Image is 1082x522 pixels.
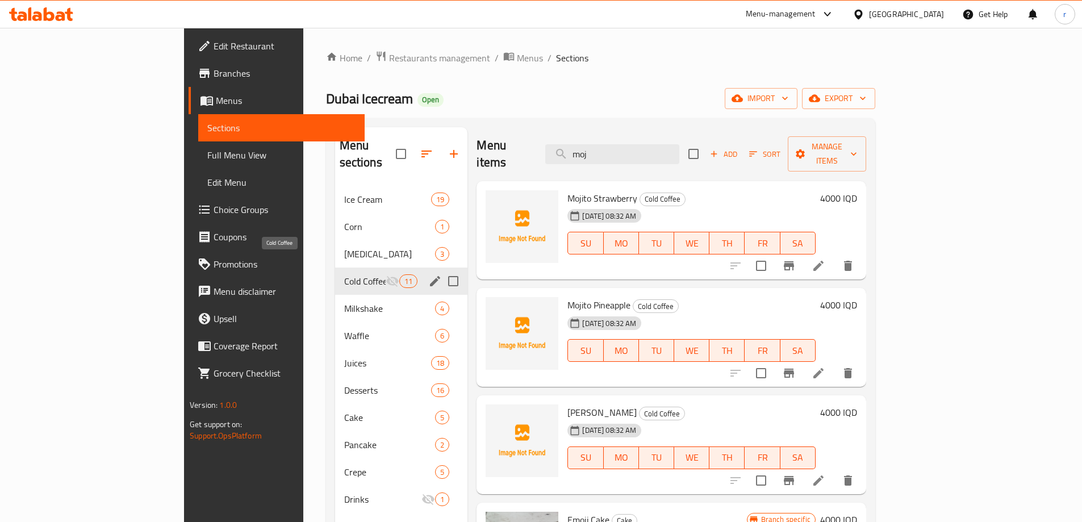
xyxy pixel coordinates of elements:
button: TU [639,232,674,254]
span: MO [608,235,634,252]
button: Branch-specific-item [775,360,803,387]
div: Juices18 [335,349,468,377]
button: SU [567,232,603,254]
span: SA [785,343,811,359]
div: items [435,247,449,261]
span: SA [785,449,811,466]
input: search [545,144,679,164]
button: delete [834,360,862,387]
span: 2 [436,440,449,450]
span: Corn [344,220,436,233]
span: import [734,91,788,106]
a: Promotions [189,250,365,278]
span: Cold Coffee [640,407,684,420]
span: [MEDICAL_DATA] [344,247,436,261]
nav: breadcrumb [326,51,875,65]
span: [DATE] 08:32 AM [578,425,641,436]
a: Restaurants management [375,51,490,65]
div: Ice Cream19 [335,186,468,213]
a: Edit menu item [812,474,825,487]
span: 19 [432,194,449,205]
div: Cold Coffee11edit [335,268,468,295]
h2: Menu items [477,137,532,171]
button: TH [709,339,745,362]
span: Promotions [214,257,356,271]
span: MO [608,343,634,359]
span: 3 [436,249,449,260]
span: TH [714,343,740,359]
span: 16 [432,385,449,396]
div: Crepe [344,465,436,479]
span: Cold Coffee [633,300,678,313]
span: 11 [400,276,417,287]
span: 5 [436,412,449,423]
span: Menus [216,94,356,107]
span: Open [417,95,444,105]
span: 5 [436,467,449,478]
span: SU [573,449,599,466]
span: TH [714,449,740,466]
span: Manage items [797,140,857,168]
span: Menu disclaimer [214,285,356,298]
div: items [435,329,449,343]
img: Mojito Mango [486,404,558,477]
li: / [367,51,371,65]
svg: Inactive section [386,274,399,288]
span: Milkshake [344,302,436,315]
a: Menus [189,87,365,114]
h2: Menu sections [340,137,396,171]
a: Choice Groups [189,196,365,223]
span: Coupons [214,230,356,244]
button: export [802,88,875,109]
h6: 4000 IQD [820,297,857,313]
span: Pancake [344,438,436,452]
span: FR [749,449,775,466]
div: Cake [344,411,436,424]
button: FR [745,446,780,469]
span: TU [644,449,670,466]
span: Cold Coffee [344,274,386,288]
a: Full Menu View [198,141,365,169]
div: Menu-management [746,7,816,21]
span: Restaurants management [389,51,490,65]
span: 6 [436,331,449,341]
a: Branches [189,60,365,87]
div: Crepe5 [335,458,468,486]
div: items [435,302,449,315]
span: r [1063,8,1066,20]
span: FR [749,235,775,252]
a: Edit Menu [198,169,365,196]
span: [DATE] 08:32 AM [578,211,641,222]
button: import [725,88,797,109]
span: Select all sections [389,142,413,166]
div: Desserts [344,383,432,397]
span: Upsell [214,312,356,325]
span: Edit Menu [207,176,356,189]
button: Manage items [788,136,866,172]
span: [PERSON_NAME] [567,404,637,421]
span: export [811,91,866,106]
span: Waffle [344,329,436,343]
button: SA [780,339,816,362]
div: [MEDICAL_DATA]3 [335,240,468,268]
a: Edit Restaurant [189,32,365,60]
button: WE [674,446,709,469]
span: 1.0.0 [219,398,237,412]
button: delete [834,467,862,494]
span: SA [785,235,811,252]
span: Sort items [742,145,788,163]
div: Pancake2 [335,431,468,458]
div: items [435,492,449,506]
div: Ice Cream [344,193,432,206]
span: Sort [749,148,780,161]
li: / [495,51,499,65]
button: Branch-specific-item [775,467,803,494]
span: Menus [517,51,543,65]
span: SU [573,343,599,359]
button: WE [674,232,709,254]
span: Dubai Icecream [326,86,413,111]
span: SU [573,235,599,252]
div: items [435,438,449,452]
div: Cake5 [335,404,468,431]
